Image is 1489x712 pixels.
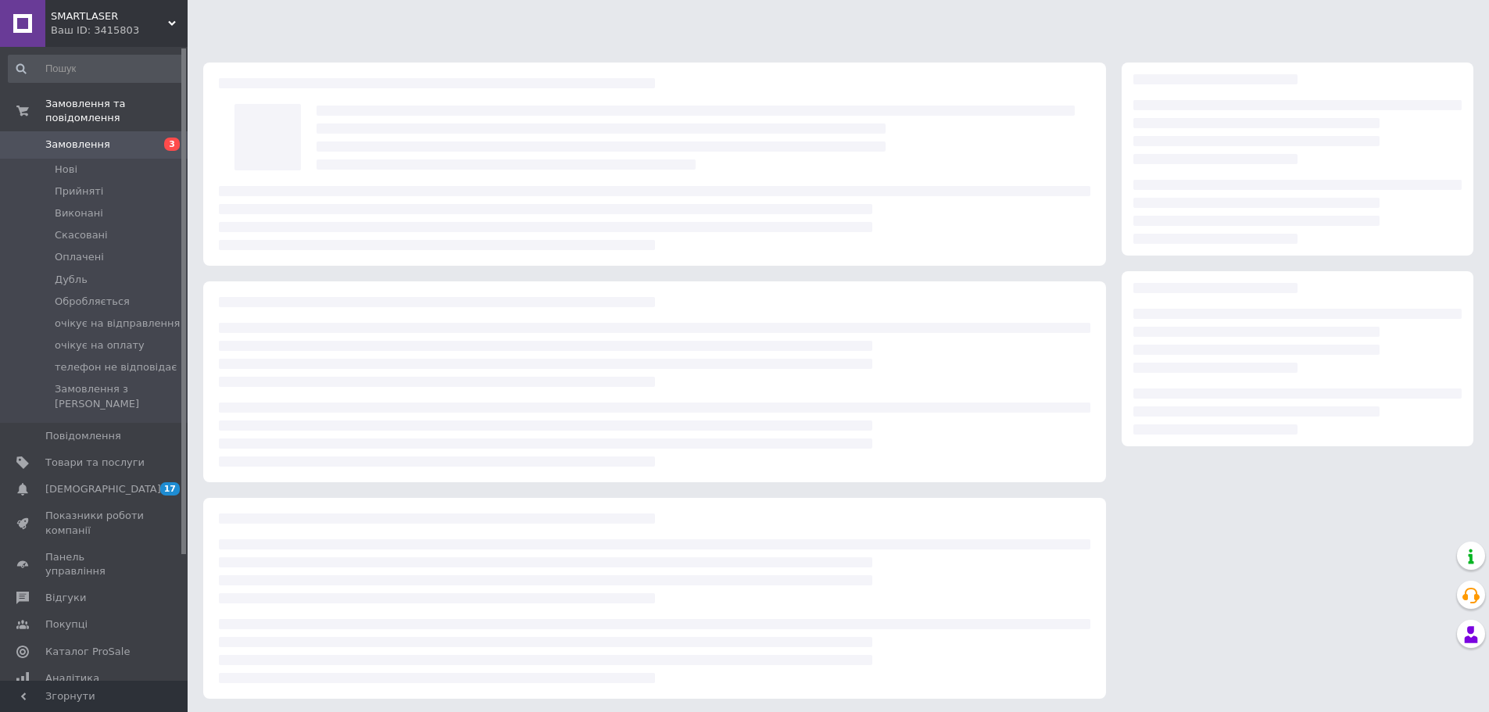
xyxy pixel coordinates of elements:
[8,55,184,83] input: Пошук
[45,429,121,443] span: Повідомлення
[160,482,180,496] span: 17
[55,206,103,220] span: Виконані
[45,671,99,685] span: Аналітика
[45,550,145,578] span: Панель управління
[45,456,145,470] span: Товари та послуги
[55,163,77,177] span: Нові
[45,617,88,631] span: Покупці
[55,184,103,199] span: Прийняті
[45,645,130,659] span: Каталог ProSale
[45,97,188,125] span: Замовлення та повідомлення
[55,273,88,287] span: Дубль
[55,382,183,410] span: Замовлення з [PERSON_NAME]
[164,138,180,151] span: 3
[51,23,188,38] div: Ваш ID: 3415803
[45,509,145,537] span: Показники роботи компанії
[45,138,110,152] span: Замовлення
[51,9,168,23] span: SMARTLASER
[45,482,161,496] span: [DEMOGRAPHIC_DATA]
[55,250,104,264] span: Оплачені
[55,295,130,309] span: Обробляється
[45,591,86,605] span: Відгуки
[55,228,108,242] span: Скасовані
[55,317,180,331] span: очікує на відправлення
[55,338,145,352] span: очікує на оплату
[55,360,177,374] span: телефон не відповідає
